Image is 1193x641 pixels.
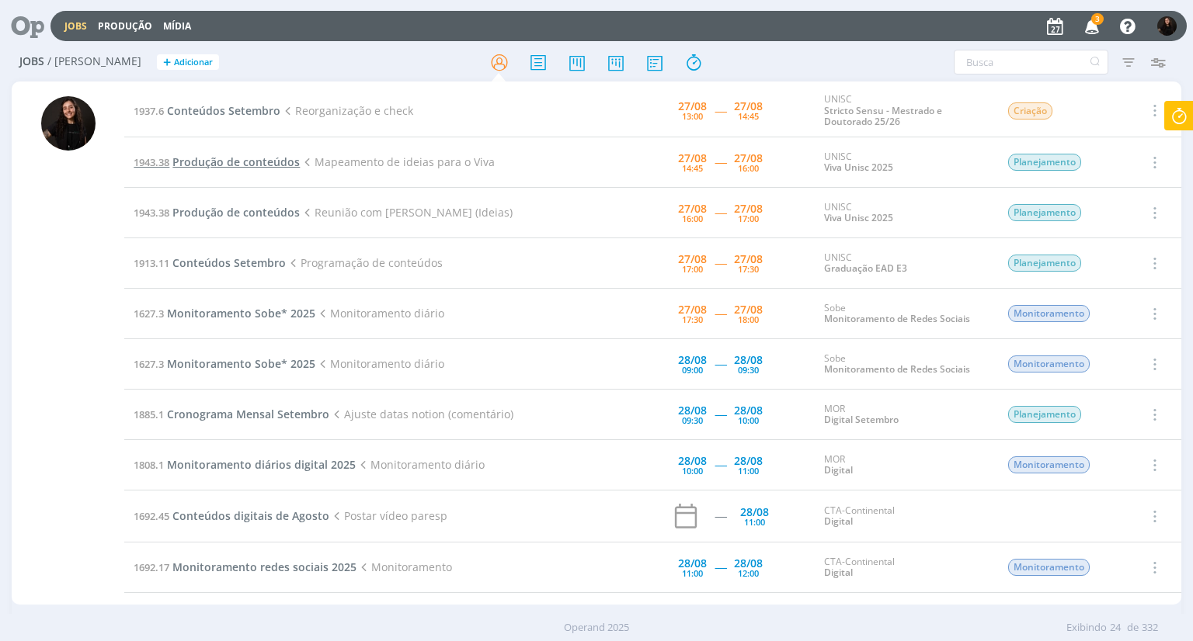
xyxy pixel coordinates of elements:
button: Produção [93,20,157,33]
span: Planejamento [1008,204,1081,221]
div: MOR [824,404,984,426]
div: 10:00 [738,416,759,424]
div: UNISC [824,151,984,174]
a: Monitoramento de Redes Sociais [824,312,970,325]
div: 28/08 [734,355,763,366]
button: Mídia [158,20,196,33]
div: 09:00 [682,366,703,374]
img: S [41,96,96,151]
a: 1943.38Produção de conteúdos [134,154,300,169]
span: Conteúdos digitais de Agosto [172,508,329,523]
span: 1808.1 [134,458,164,472]
a: 1692.45Conteúdos digitais de Agosto [134,508,329,523]
div: 14:45 [738,112,759,120]
a: 1913.11Conteúdos Setembro [134,255,286,270]
span: Criação [1008,102,1052,120]
span: Monitoramento redes sociais 2025 [172,560,357,574]
span: Postar vídeo paresp [329,508,447,523]
span: Produção de conteúdos [172,154,300,169]
a: 1943.38Produção de conteúdos [134,205,300,220]
span: Adicionar [174,57,213,68]
span: / [PERSON_NAME] [47,55,141,68]
div: 28/08 [678,558,707,569]
span: ----- [715,205,726,220]
div: 12:00 [738,569,759,577]
div: 28/08 [678,456,707,466]
div: 27/08 [678,153,707,164]
span: Conteúdos Setembro [167,103,280,118]
div: 27/08 [734,101,763,112]
div: UNISC [824,202,984,224]
a: Monitoramento de Redes Sociais [824,362,970,376]
span: de [1127,620,1139,636]
span: + [163,54,171,71]
span: Monitoramento Sobe* 2025 [167,306,315,320]
a: Graduação EAD E3 [824,262,907,275]
input: Busca [954,50,1108,74]
div: 28/08 [740,507,769,518]
div: UNISC [824,94,984,127]
span: 332 [1142,620,1158,636]
div: 17:30 [682,315,703,324]
div: 18:00 [738,315,759,324]
span: Monitoramento diários digital 2025 [167,457,356,472]
span: 1913.11 [134,256,169,270]
span: Produção de conteúdos [172,205,300,220]
div: 16:00 [682,214,703,223]
div: UNISC [824,252,984,275]
div: 27/08 [678,203,707,214]
button: Jobs [60,20,92,33]
span: ----- [715,560,726,574]
span: 1692.45 [134,509,169,523]
span: Planejamento [1008,406,1081,423]
span: Monitoramento [1008,456,1090,473]
button: +Adicionar [157,54,219,71]
img: S [1157,16,1177,36]
a: Stricto Sensu - Mestrado e Doutorado 25/26 [824,104,942,128]
div: 10:00 [682,466,703,475]
span: Monitoramento [1008,355,1090,372]
span: ----- [715,255,726,270]
span: 24 [1110,620,1121,636]
a: Digital [824,463,853,476]
span: Jobs [19,55,44,68]
a: Produção [98,19,152,33]
a: 1808.1Monitoramento diários digital 2025 [134,457,356,472]
div: 28/08 [678,355,707,366]
span: ----- [715,154,726,169]
span: Reunião com [PERSON_NAME] (Ideias) [300,205,512,220]
div: 28/08 [734,558,763,569]
span: 1943.38 [134,206,169,220]
a: 1692.17Monitoramento redes sociais 2025 [134,560,357,574]
span: 1627.3 [134,357,164,371]
span: ----- [715,407,726,421]
div: 09:30 [738,366,759,374]
a: 1627.3Monitoramento Sobe* 2025 [134,306,315,320]
a: Digital Setembro [824,413,899,426]
span: Planejamento [1008,255,1081,272]
span: Exibindo [1066,620,1107,636]
div: 11:00 [744,518,765,526]
span: 1692.17 [134,560,169,574]
span: ----- [715,356,726,371]
div: Sobe [824,303,984,325]
div: 17:00 [738,214,759,223]
span: Monitoramento Sobe* 2025 [167,356,315,371]
div: 27/08 [734,254,763,265]
div: 09:30 [682,416,703,424]
a: Jobs [64,19,87,33]
div: 27/08 [678,304,707,315]
div: 11:00 [738,466,759,475]
div: 27/08 [678,101,707,112]
span: Monitoramento diário [315,356,443,371]
span: Conteúdos Setembro [172,255,286,270]
span: Monitoramento [357,560,451,574]
span: Programação de conteúdos [286,255,442,270]
div: 27/08 [734,304,763,315]
span: Ajuste datas notion (comentário) [329,407,513,421]
button: 3 [1075,12,1107,40]
span: 1885.1 [134,407,164,421]
div: 27/08 [734,203,763,214]
a: 1885.1Cronograma Mensal Setembro [134,407,329,421]
a: Digital [824,566,853,579]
